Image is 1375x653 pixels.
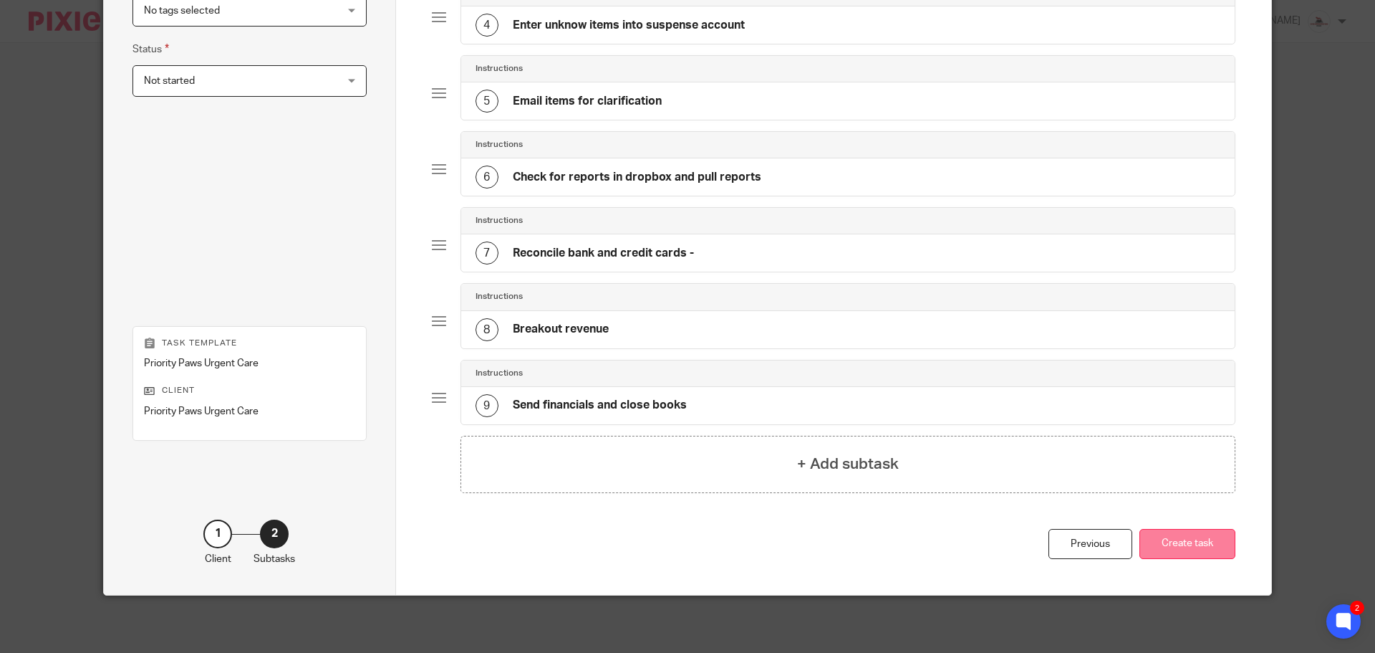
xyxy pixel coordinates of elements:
div: 5 [476,90,498,113]
h4: Enter unknow items into suspense account [513,18,745,33]
p: Client [205,552,231,566]
p: Client [144,385,355,396]
div: 4 [476,14,498,37]
h4: Instructions [476,139,523,151]
span: No tags selected [144,6,220,16]
button: Create task [1139,529,1235,560]
div: 9 [476,394,498,417]
div: Previous [1048,529,1132,560]
div: 1 [203,520,232,548]
p: Task template [144,338,355,349]
h4: Instructions [476,368,523,379]
span: Not started [144,76,195,86]
p: Priority Paws Urgent Care [144,356,355,371]
div: 8 [476,318,498,341]
div: 7 [476,242,498,264]
div: 6 [476,166,498,189]
h4: Breakout revenue [513,322,609,337]
h4: Instructions [476,291,523,302]
h4: Instructions [476,215,523,227]
h4: Send financials and close books [513,398,687,413]
h4: Email items for clarification [513,94,662,109]
h4: + Add subtask [797,453,899,475]
div: 2 [260,520,289,548]
label: Status [132,41,169,57]
h4: Reconcile bank and credit cards - [513,246,694,261]
h4: Instructions [476,63,523,75]
p: Priority Paws Urgent Care [144,404,355,419]
p: Subtasks [254,552,295,566]
div: 2 [1350,601,1364,615]
h4: Check for reports in dropbox and pull reports [513,170,761,185]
